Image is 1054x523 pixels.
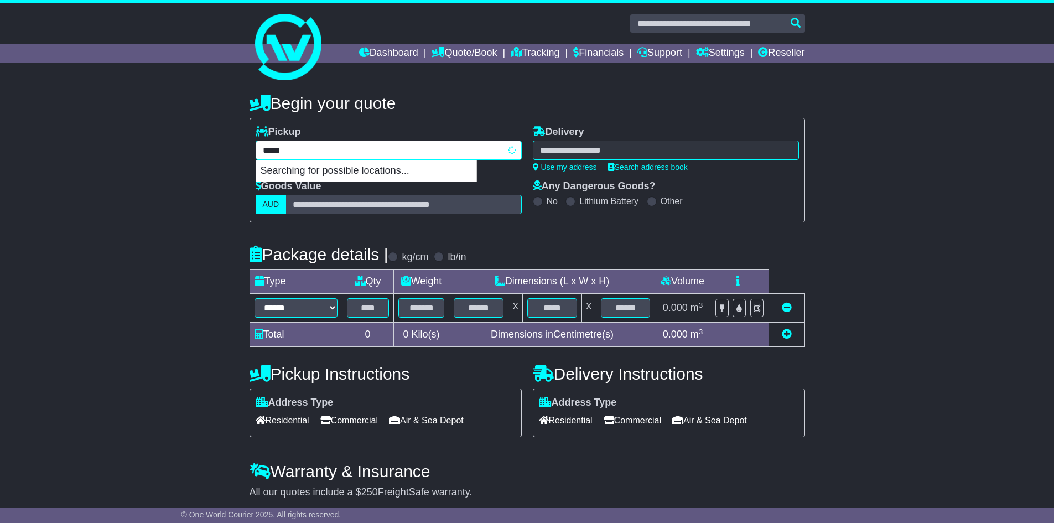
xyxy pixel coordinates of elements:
[782,302,792,313] a: Remove this item
[449,270,655,294] td: Dimensions (L x W x H)
[389,412,464,429] span: Air & Sea Depot
[250,94,805,112] h4: Begin your quote
[573,44,624,63] a: Financials
[661,196,683,206] label: Other
[758,44,804,63] a: Reseller
[637,44,682,63] a: Support
[256,195,287,214] label: AUD
[539,412,593,429] span: Residential
[604,412,661,429] span: Commercial
[361,486,378,498] span: 250
[533,365,805,383] h4: Delivery Instructions
[256,180,321,193] label: Goods Value
[250,270,342,294] td: Type
[256,397,334,409] label: Address Type
[699,328,703,336] sup: 3
[393,270,449,294] td: Weight
[672,412,747,429] span: Air & Sea Depot
[448,251,466,263] label: lb/in
[250,323,342,347] td: Total
[393,323,449,347] td: Kilo(s)
[256,412,309,429] span: Residential
[533,163,597,172] a: Use my address
[663,329,688,340] span: 0.000
[250,245,388,263] h4: Package details |
[250,462,805,480] h4: Warranty & Insurance
[181,510,341,519] span: © One World Courier 2025. All rights reserved.
[690,302,703,313] span: m
[539,397,617,409] label: Address Type
[699,301,703,309] sup: 3
[449,323,655,347] td: Dimensions in Centimetre(s)
[359,44,418,63] a: Dashboard
[256,126,301,138] label: Pickup
[579,196,638,206] label: Lithium Battery
[342,323,393,347] td: 0
[250,365,522,383] h4: Pickup Instructions
[250,486,805,499] div: All our quotes include a $ FreightSafe warranty.
[320,412,378,429] span: Commercial
[256,141,522,160] typeahead: Please provide city
[782,329,792,340] a: Add new item
[547,196,558,206] label: No
[256,160,476,182] p: Searching for possible locations...
[533,126,584,138] label: Delivery
[696,44,745,63] a: Settings
[663,302,688,313] span: 0.000
[655,270,710,294] td: Volume
[342,270,393,294] td: Qty
[511,44,559,63] a: Tracking
[608,163,688,172] a: Search address book
[432,44,497,63] a: Quote/Book
[403,329,408,340] span: 0
[690,329,703,340] span: m
[402,251,428,263] label: kg/cm
[508,294,523,323] td: x
[533,180,656,193] label: Any Dangerous Goods?
[581,294,596,323] td: x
